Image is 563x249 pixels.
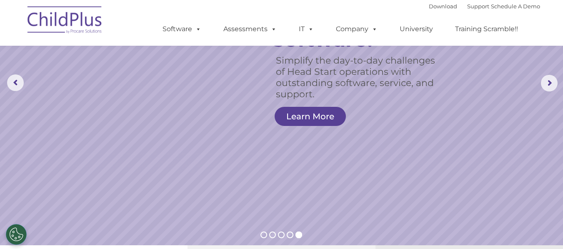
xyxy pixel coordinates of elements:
[290,21,322,37] a: IT
[275,107,346,126] a: Learn More
[391,21,441,37] a: University
[215,21,285,37] a: Assessments
[23,0,107,42] img: ChildPlus by Procare Solutions
[6,224,27,245] button: Cookies Settings
[491,3,540,10] a: Schedule A Demo
[447,21,526,37] a: Training Scramble!!
[467,3,489,10] a: Support
[116,89,151,95] span: Phone number
[328,21,386,37] a: Company
[429,3,540,10] font: |
[116,55,141,61] span: Last name
[429,3,457,10] a: Download
[276,55,440,100] rs-layer: Simplify the day-to-day challenges of Head Start operations with outstanding software, service, a...
[154,21,210,37] a: Software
